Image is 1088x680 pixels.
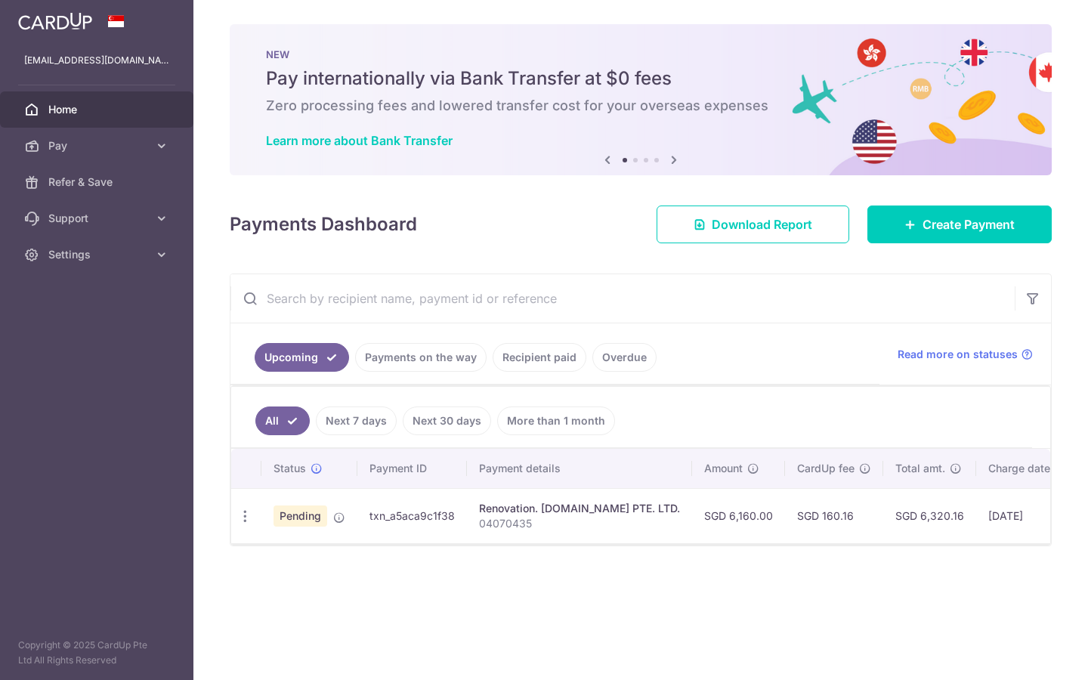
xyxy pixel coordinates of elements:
[785,488,883,543] td: SGD 160.16
[479,516,680,531] p: 04070435
[403,406,491,435] a: Next 30 days
[712,215,812,233] span: Download Report
[48,211,148,226] span: Support
[493,343,586,372] a: Recipient paid
[357,488,467,543] td: txn_a5aca9c1f38
[230,211,417,238] h4: Payments Dashboard
[24,53,169,68] p: [EMAIL_ADDRESS][DOMAIN_NAME]
[923,215,1015,233] span: Create Payment
[467,449,692,488] th: Payment details
[592,343,657,372] a: Overdue
[48,102,148,117] span: Home
[230,274,1015,323] input: Search by recipient name, payment id or reference
[48,138,148,153] span: Pay
[497,406,615,435] a: More than 1 month
[266,48,1015,60] p: NEW
[883,488,976,543] td: SGD 6,320.16
[479,501,680,516] div: Renovation. [DOMAIN_NAME] PTE. LTD.
[357,449,467,488] th: Payment ID
[274,505,327,527] span: Pending
[266,97,1015,115] h6: Zero processing fees and lowered transfer cost for your overseas expenses
[255,343,349,372] a: Upcoming
[230,24,1052,175] img: Bank transfer banner
[898,347,1033,362] a: Read more on statuses
[48,247,148,262] span: Settings
[48,175,148,190] span: Refer & Save
[657,206,849,243] a: Download Report
[895,461,945,476] span: Total amt.
[266,133,453,148] a: Learn more about Bank Transfer
[704,461,743,476] span: Amount
[274,461,306,476] span: Status
[976,488,1079,543] td: [DATE]
[18,12,92,30] img: CardUp
[355,343,487,372] a: Payments on the way
[266,66,1015,91] h5: Pay internationally via Bank Transfer at $0 fees
[898,347,1018,362] span: Read more on statuses
[797,461,855,476] span: CardUp fee
[692,488,785,543] td: SGD 6,160.00
[255,406,310,435] a: All
[867,206,1052,243] a: Create Payment
[316,406,397,435] a: Next 7 days
[988,461,1050,476] span: Charge date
